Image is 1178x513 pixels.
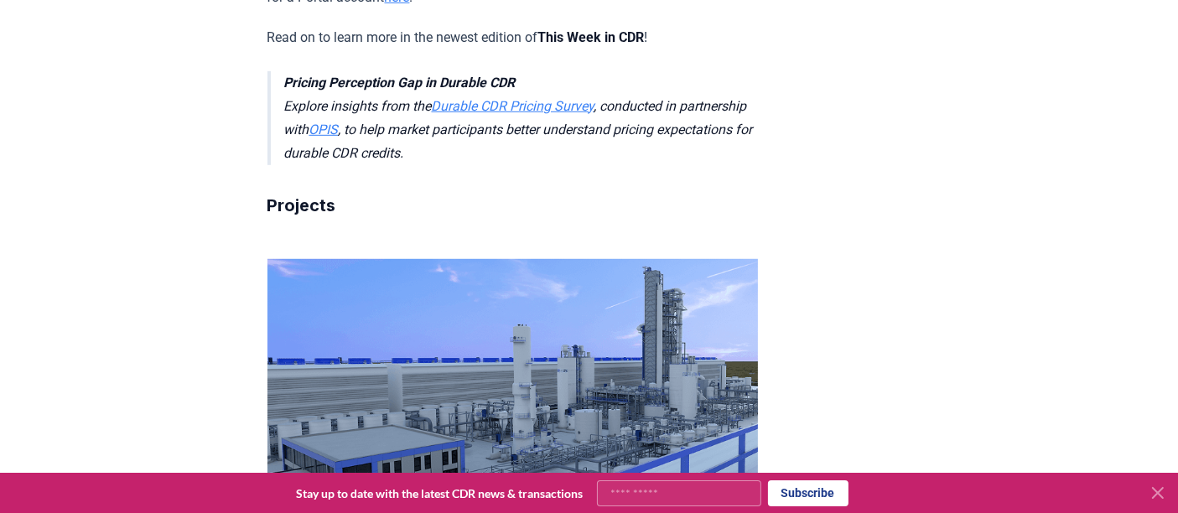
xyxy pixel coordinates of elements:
img: blog post image [267,259,758,490]
strong: Pricing Perception Gap in Durable CDR [284,75,516,91]
strong: This Week in CDR [538,29,645,45]
a: Durable CDR Pricing Survey [432,98,594,114]
em: Explore insights from the , conducted in partnership with , to help market participants better un... [284,75,753,161]
strong: Projects [267,195,336,215]
p: Read on to learn more in the newest edition of ! [267,26,758,49]
a: OPIS [309,122,339,137]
